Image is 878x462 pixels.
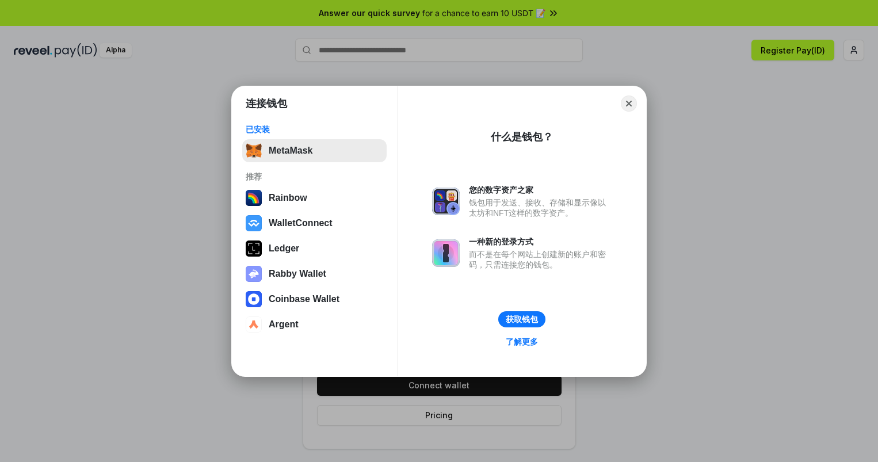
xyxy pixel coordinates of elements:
a: 了解更多 [499,334,545,349]
div: 已安装 [246,124,383,135]
div: MetaMask [269,146,312,156]
h1: 连接钱包 [246,97,287,110]
div: 什么是钱包？ [491,130,553,144]
div: Argent [269,319,299,330]
div: Ledger [269,243,299,254]
button: Argent [242,313,387,336]
div: Rainbow [269,193,307,203]
button: Rainbow [242,186,387,209]
div: 而不是在每个网站上创建新的账户和密码，只需连接您的钱包。 [469,249,612,270]
div: WalletConnect [269,218,333,228]
div: 钱包用于发送、接收、存储和显示像以太坊和NFT这样的数字资产。 [469,197,612,218]
div: Rabby Wallet [269,269,326,279]
div: Coinbase Wallet [269,294,339,304]
img: svg+xml,%3Csvg%20xmlns%3D%22http%3A%2F%2Fwww.w3.org%2F2000%2Fsvg%22%20width%3D%2228%22%20height%3... [246,240,262,257]
button: Close [621,96,637,112]
div: 您的数字资产之家 [469,185,612,195]
div: 了解更多 [506,337,538,347]
img: svg+xml,%3Csvg%20width%3D%2228%22%20height%3D%2228%22%20viewBox%3D%220%200%2028%2028%22%20fill%3D... [246,316,262,333]
img: svg+xml,%3Csvg%20width%3D%2228%22%20height%3D%2228%22%20viewBox%3D%220%200%2028%2028%22%20fill%3D... [246,291,262,307]
img: svg+xml,%3Csvg%20xmlns%3D%22http%3A%2F%2Fwww.w3.org%2F2000%2Fsvg%22%20fill%3D%22none%22%20viewBox... [432,188,460,215]
div: 一种新的登录方式 [469,236,612,247]
button: WalletConnect [242,212,387,235]
img: svg+xml,%3Csvg%20fill%3D%22none%22%20height%3D%2233%22%20viewBox%3D%220%200%2035%2033%22%20width%... [246,143,262,159]
button: Rabby Wallet [242,262,387,285]
button: Ledger [242,237,387,260]
button: 获取钱包 [498,311,545,327]
button: Coinbase Wallet [242,288,387,311]
img: svg+xml,%3Csvg%20xmlns%3D%22http%3A%2F%2Fwww.w3.org%2F2000%2Fsvg%22%20fill%3D%22none%22%20viewBox... [246,266,262,282]
div: 获取钱包 [506,314,538,324]
img: svg+xml,%3Csvg%20width%3D%2228%22%20height%3D%2228%22%20viewBox%3D%220%200%2028%2028%22%20fill%3D... [246,215,262,231]
img: svg+xml,%3Csvg%20width%3D%22120%22%20height%3D%22120%22%20viewBox%3D%220%200%20120%20120%22%20fil... [246,190,262,206]
div: 推荐 [246,171,383,182]
button: MetaMask [242,139,387,162]
img: svg+xml,%3Csvg%20xmlns%3D%22http%3A%2F%2Fwww.w3.org%2F2000%2Fsvg%22%20fill%3D%22none%22%20viewBox... [432,239,460,267]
